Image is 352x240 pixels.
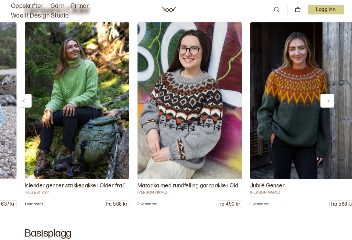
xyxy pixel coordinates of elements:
[137,22,242,208] a: Linka Neumann Enkeltoppskrifter Vi har heldigital oppskrift og strikkepakke til Matoaka med rundf...
[250,202,269,207] p: 1 varianter
[25,22,129,179] img: House of Yarn DG 463-17B Vi har heldigital oppskrift, garnpakke og ikke minst flinke strikkere so...
[25,190,129,195] p: House of Yarn
[11,11,69,21] a: Woolit Design Studio
[71,1,89,11] a: Pinner
[308,5,344,14] button: User dropdown
[25,22,129,208] a: House of Yarn DG 463-17B Vi har heldigital oppskrift, garnpakke og ikke minst flinke strikkere so...
[137,190,242,195] p: [PERSON_NAME]
[25,227,327,240] h2: Basisplagg
[308,5,344,14] p: Logg inn
[162,7,176,12] a: Woolit
[11,1,44,11] a: Oppskrifter
[25,202,43,207] p: 1 varianter
[137,202,157,207] p: 2 varianter
[25,182,129,190] p: Islender genser strikkepakke i Older fra [PERSON_NAME]
[217,201,242,208] p: fra 490 kr
[51,1,64,11] a: Garn
[104,201,129,208] p: fra 588 kr
[137,22,242,179] img: Linka Neumann Enkeltoppskrifter Vi har heldigital oppskrift og strikkepakke til Matoaka med rundf...
[137,182,242,190] p: Matoaka med rundfelling garnpakke i Older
